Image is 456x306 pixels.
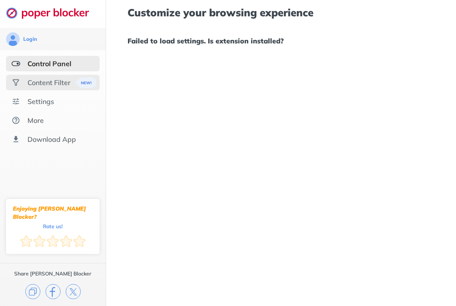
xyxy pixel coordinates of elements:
[12,78,20,87] img: social.svg
[46,284,61,299] img: facebook.svg
[27,59,71,68] div: Control Panel
[14,270,91,277] div: Share [PERSON_NAME] Blocker
[27,135,76,144] div: Download App
[43,224,63,228] div: Rate us!
[25,284,40,299] img: copy.svg
[6,32,20,46] img: avatar.svg
[66,284,81,299] img: x.svg
[23,36,37,43] div: Login
[12,59,20,68] img: features-selected.svg
[27,116,44,125] div: More
[76,77,97,88] img: menuBanner.svg
[27,78,70,87] div: Content Filter
[12,97,20,106] img: settings.svg
[12,116,20,125] img: about.svg
[13,205,93,221] div: Enjoying [PERSON_NAME] Blocker?
[12,135,20,144] img: download-app.svg
[6,7,98,19] img: logo-webpage.svg
[27,97,54,106] div: Settings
